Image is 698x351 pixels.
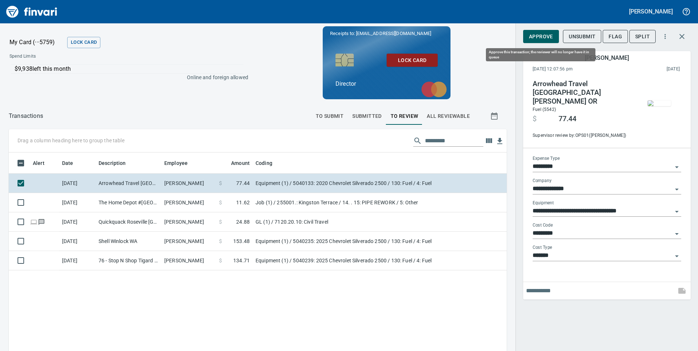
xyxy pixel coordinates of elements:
[620,66,680,73] span: This charge was settled by the merchant and appears on the 2025/10/11 statement.
[253,232,435,251] td: Equipment (1) / 5040235: 2025 Chevrolet Silverado 2500 / 130: Fuel / 4: Fuel
[161,232,216,251] td: [PERSON_NAME]
[569,32,595,41] span: Unsubmit
[533,246,552,250] label: Cost Type
[9,112,43,120] nav: breadcrumb
[161,212,216,232] td: [PERSON_NAME]
[99,159,135,167] span: Description
[316,112,344,121] span: To Submit
[99,159,126,167] span: Description
[673,282,691,300] span: This records your note into the expense. If you would like to send a message to an employee inste...
[559,115,576,123] span: 77.44
[533,66,620,73] span: [DATE] 12:07:56 pm
[629,8,673,15] h5: [PERSON_NAME]
[672,207,682,217] button: Open
[585,54,629,62] h5: [PERSON_NAME]
[483,107,507,125] button: Show transactions within a particular date range
[352,112,382,121] span: Submitted
[38,219,45,224] span: Has messages
[62,159,73,167] span: Date
[15,65,243,73] p: $9,938 left this month
[672,251,682,261] button: Open
[533,132,632,139] span: Supervisor review by: OPS01 ([PERSON_NAME])
[233,257,250,264] span: 134.71
[533,115,537,123] span: $
[161,193,216,212] td: [PERSON_NAME]
[18,137,124,144] p: Drag a column heading here to group the table
[253,193,435,212] td: Job (1) / 255001.: Kingston Terrace / 14. . 15: PIPE REWORK / 5: Other
[231,159,250,167] span: Amount
[59,232,96,251] td: [DATE]
[427,112,470,121] span: All Reviewable
[161,174,216,193] td: [PERSON_NAME]
[335,80,438,88] p: Director
[391,112,418,121] span: To Review
[657,28,673,45] button: More
[164,159,197,167] span: Employee
[219,199,222,206] span: $
[164,159,188,167] span: Employee
[30,219,38,224] span: Online transaction
[219,257,222,264] span: $
[219,238,222,245] span: $
[529,32,553,41] span: Approve
[672,229,682,239] button: Open
[355,30,432,37] span: [EMAIL_ADDRESS][DOMAIN_NAME]
[635,32,650,41] span: Split
[253,174,435,193] td: Equipment (1) / 5040133: 2020 Chevrolet Silverado 2500 / 130: Fuel / 4: Fuel
[59,212,96,232] td: [DATE]
[67,37,100,48] button: Lock Card
[4,3,59,20] img: Finvari
[609,32,622,41] span: Flag
[9,112,43,120] p: Transactions
[236,218,250,225] span: 24.88
[533,80,632,106] h4: Arrowhead Travel [GEOGRAPHIC_DATA][PERSON_NAME] OR
[96,232,161,251] td: Shell Winlock WA
[222,159,250,167] span: Amount
[673,28,691,45] button: Close transaction
[236,180,250,187] span: 77.44
[483,135,494,146] button: Choose columns to display
[494,136,505,147] button: Download table
[219,180,222,187] span: $
[219,218,222,225] span: $
[161,251,216,270] td: [PERSON_NAME]
[59,193,96,212] td: [DATE]
[9,53,141,60] span: Spend Limits
[96,212,161,232] td: Quickquack Roseville [GEOGRAPHIC_DATA]
[629,30,656,43] button: Split
[4,74,248,81] p: Online and foreign allowed
[62,159,83,167] span: Date
[256,159,282,167] span: Coding
[523,30,559,43] button: Approve
[627,6,675,17] button: [PERSON_NAME]
[256,159,272,167] span: Coding
[672,162,682,172] button: Open
[253,251,435,270] td: Equipment (1) / 5040239: 2025 Chevrolet Silverado 2500 / 130: Fuel / 4: Fuel
[71,38,97,47] span: Lock Card
[96,251,161,270] td: 76 - Stop N Shop Tigard OR
[533,157,560,161] label: Expense Type
[533,223,553,228] label: Cost Code
[672,184,682,194] button: Open
[33,159,54,167] span: Alert
[59,251,96,270] td: [DATE]
[233,238,250,245] span: 153.48
[563,30,601,43] button: Unsubmit
[533,179,552,183] label: Company
[418,78,450,101] img: mastercard.svg
[648,100,671,106] img: receipts%2Ftapani%2F2025-10-07%2FeOiGF8ixVkaJaoDoxMJvwhCdc8n2__AkeyKjGDsw8QwITP0JzS_thumb.jpg
[330,30,443,37] p: Receipts to:
[9,38,64,47] p: My Card (···5759)
[59,174,96,193] td: [DATE]
[603,30,628,43] button: Flag
[387,54,438,67] button: Lock Card
[96,174,161,193] td: Arrowhead Travel [GEOGRAPHIC_DATA][PERSON_NAME] OR
[533,107,556,112] span: Fuel (5542)
[33,159,45,167] span: Alert
[392,56,432,65] span: Lock Card
[533,201,554,205] label: Equipment
[253,212,435,232] td: GL (1) / 7120.20.10: Civil Travel
[236,199,250,206] span: 11.62
[96,193,161,212] td: The Home Depot #[GEOGRAPHIC_DATA]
